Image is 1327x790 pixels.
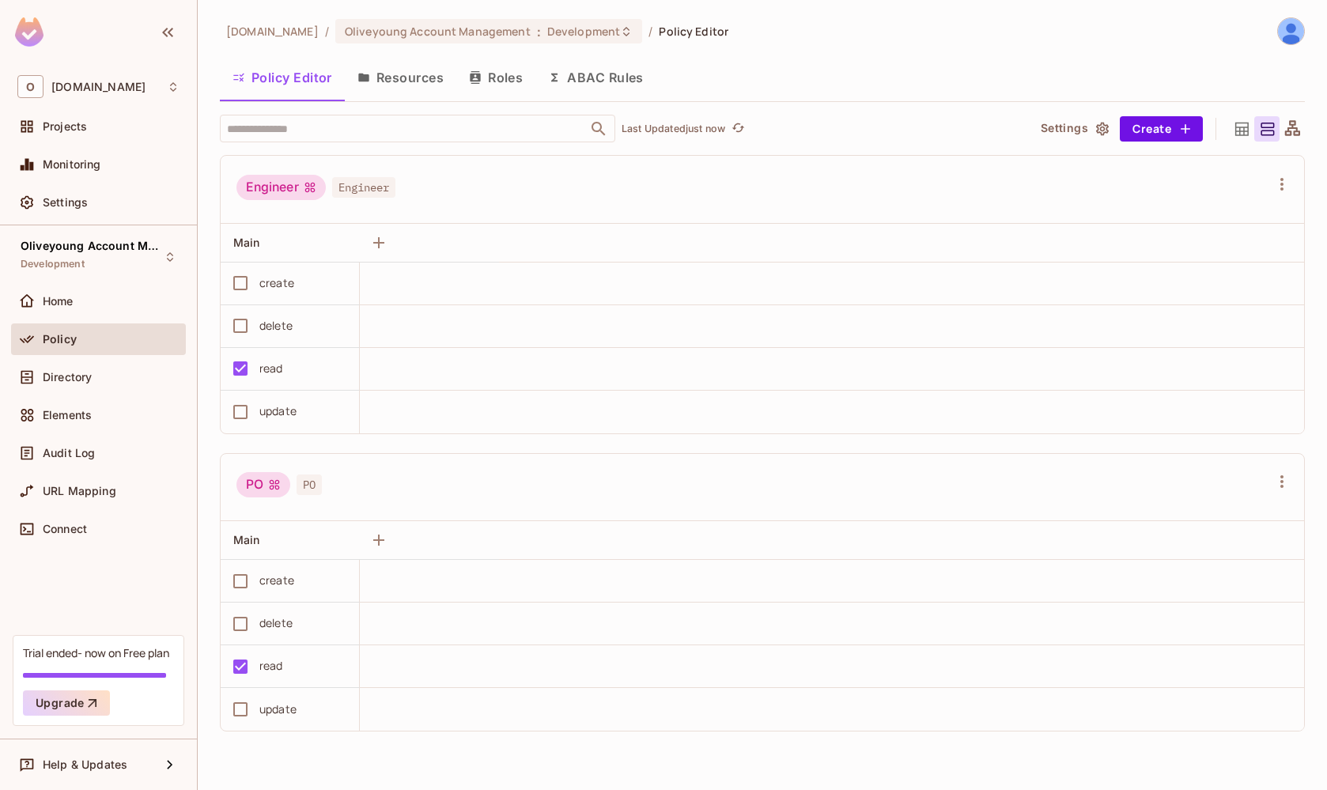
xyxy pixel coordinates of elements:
span: Policy Editor [659,24,728,39]
li: / [325,24,329,39]
div: update [259,701,297,718]
div: Engineer [236,175,326,200]
div: delete [259,614,293,632]
span: Main [233,533,260,546]
div: PO [236,472,290,497]
span: Development [21,258,85,270]
span: Connect [43,523,87,535]
button: Upgrade [23,690,110,716]
div: update [259,403,297,420]
button: ABAC Rules [535,58,656,97]
span: Help & Updates [43,758,127,771]
span: Settings [43,196,88,209]
span: Directory [43,371,92,384]
span: Oliveyoung Account Management [345,24,531,39]
span: PO [297,474,322,495]
span: the active workspace [226,24,319,39]
span: Audit Log [43,447,95,459]
button: Create [1120,116,1203,142]
span: refresh [732,121,745,137]
button: Resources [345,58,456,97]
button: Roles [456,58,535,97]
span: Elements [43,409,92,421]
span: O [17,75,43,98]
span: Projects [43,120,87,133]
span: Policy [43,333,77,346]
span: Oliveyoung Account Management [21,240,163,252]
div: read [259,360,283,377]
span: Main [233,236,260,249]
span: Click to refresh data [725,119,747,138]
div: delete [259,317,293,335]
img: 디스커버리개발팀_송준호 [1278,18,1304,44]
span: : [536,25,542,38]
div: create [259,274,294,292]
img: SReyMgAAAABJRU5ErkJggg== [15,17,43,47]
button: Settings [1034,116,1113,142]
span: Monitoring [43,158,101,171]
span: Workspace: oliveyoung.co.kr [51,81,146,93]
button: refresh [728,119,747,138]
span: Development [547,24,620,39]
span: URL Mapping [43,485,116,497]
span: Engineer [332,177,395,198]
span: Home [43,295,74,308]
button: Policy Editor [220,58,345,97]
div: create [259,572,294,589]
li: / [648,24,652,39]
button: Open [588,118,610,140]
div: read [259,657,283,675]
p: Last Updated just now [622,123,725,135]
div: Trial ended- now on Free plan [23,645,169,660]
